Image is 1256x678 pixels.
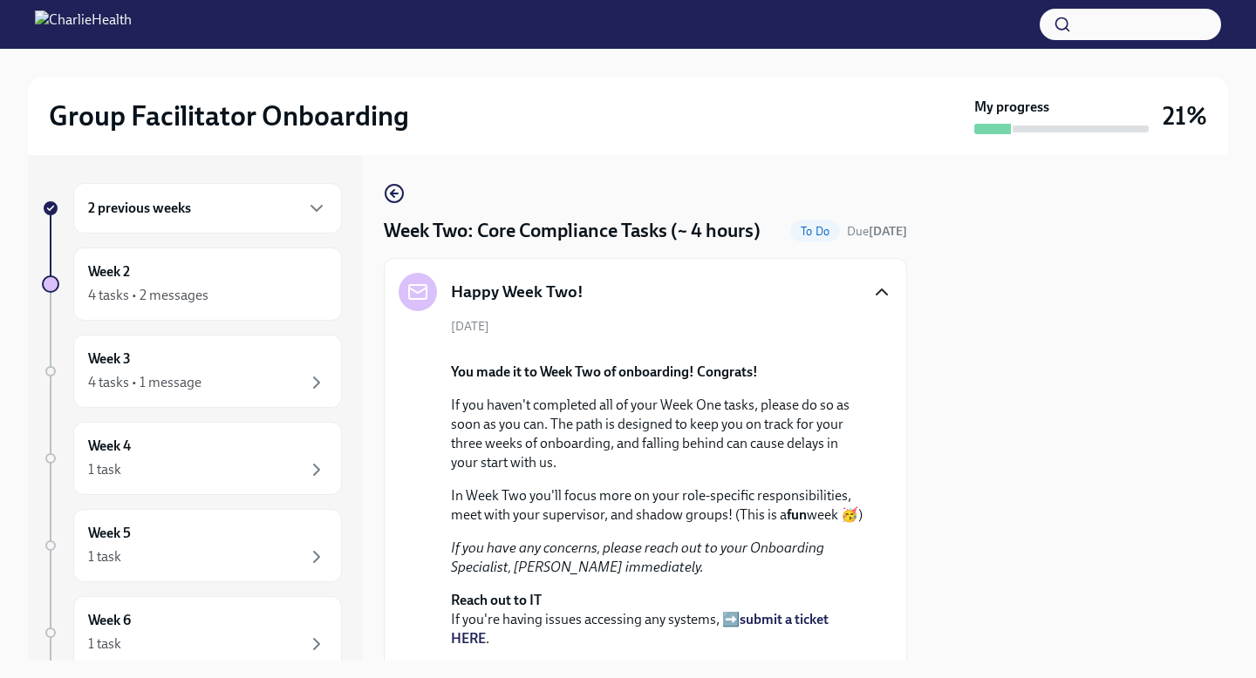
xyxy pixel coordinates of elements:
[88,611,131,630] h6: Week 6
[384,218,761,244] h4: Week Two: Core Compliance Tasks (~ 4 hours)
[451,591,864,648] p: If you're having issues accessing any systems, ➡️ .
[88,286,208,305] div: 4 tasks • 2 messages
[847,224,907,239] span: Due
[42,509,342,582] a: Week 51 task
[42,247,342,321] a: Week 24 tasks • 2 messages
[1163,100,1207,132] h3: 21%
[35,10,132,38] img: CharlieHealth
[451,396,864,472] p: If you haven't completed all of your Week One tasks, please do so as soon as you can. The path is...
[88,547,121,566] div: 1 task
[451,318,489,335] span: [DATE]
[88,199,191,218] h6: 2 previous weeks
[49,98,409,133] h2: Group Facilitator Onboarding
[73,183,342,234] div: 2 previous weeks
[88,262,130,281] h6: Week 2
[42,596,342,669] a: Week 61 task
[88,349,131,369] h6: Week 3
[869,224,907,239] strong: [DATE]
[790,225,840,238] span: To Do
[88,437,131,456] h6: Week 4
[451,486,864,525] p: In Week Two you'll focus more on your role-specific responsibilities, meet with your supervisor, ...
[451,281,584,303] h5: Happy Week Two!
[42,422,342,495] a: Week 41 task
[88,634,121,654] div: 1 task
[974,98,1049,117] strong: My progress
[451,539,824,575] em: If you have any concerns, please reach out to your Onboarding Specialist, [PERSON_NAME] immediately.
[451,363,758,380] strong: You made it to Week Two of onboarding! Congrats!
[847,223,907,240] span: September 30th, 2025 09:00
[787,506,807,523] strong: fun
[42,335,342,408] a: Week 34 tasks • 1 message
[88,524,131,543] h6: Week 5
[88,460,121,479] div: 1 task
[88,373,201,392] div: 4 tasks • 1 message
[451,592,542,608] strong: Reach out to IT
